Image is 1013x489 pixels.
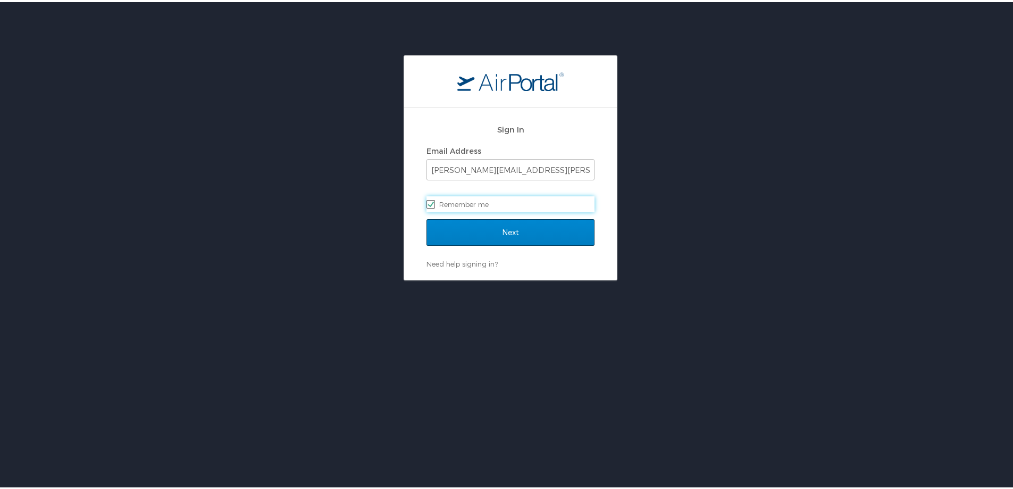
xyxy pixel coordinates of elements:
[457,70,564,89] img: logo
[426,121,595,134] h2: Sign In
[426,194,595,210] label: Remember me
[426,217,595,244] input: Next
[426,258,498,266] a: Need help signing in?
[426,144,481,153] label: Email Address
